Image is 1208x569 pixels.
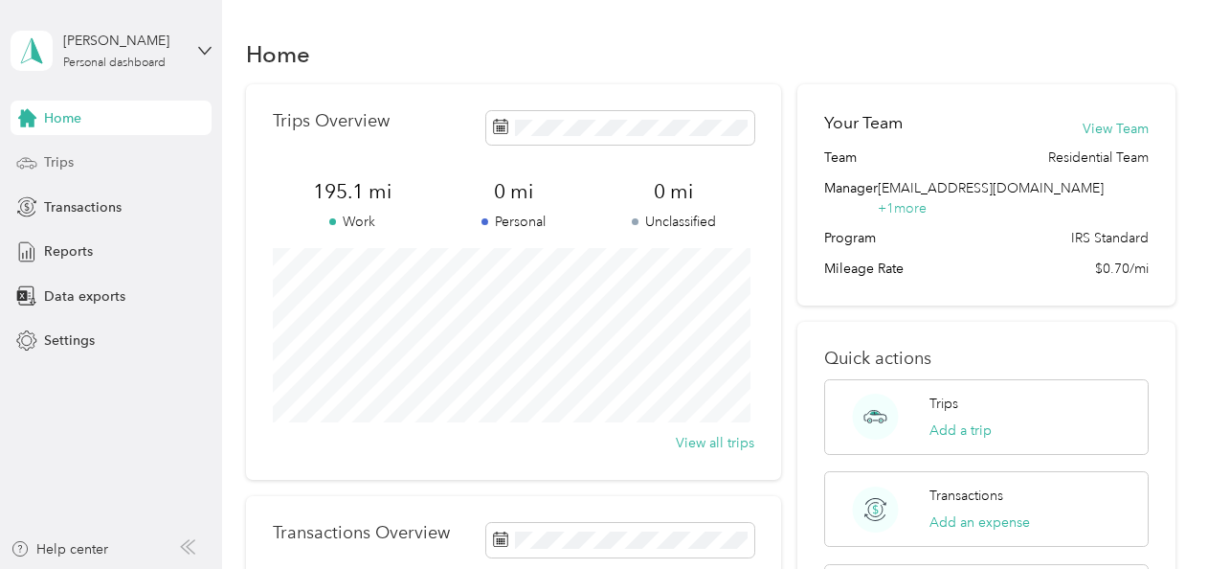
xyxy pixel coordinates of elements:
[824,349,1148,369] p: Quick actions
[824,228,876,248] span: Program
[929,486,1003,506] p: Transactions
[1048,148,1149,168] span: Residential Team
[433,212,593,232] p: Personal
[63,57,166,69] div: Personal dashboard
[1071,228,1149,248] span: IRS Standard
[246,44,310,64] h1: Home
[824,148,857,168] span: Team
[44,286,125,307] span: Data exports
[433,178,593,205] span: 0 mi
[44,152,74,172] span: Trips
[824,178,878,218] span: Manager
[929,512,1030,533] button: Add an expense
[1101,462,1208,569] iframe: Everlance-gr Chat Button Frame
[44,108,81,128] span: Home
[824,111,903,135] h2: Your Team
[273,212,434,232] p: Work
[1083,119,1149,139] button: View Team
[929,421,992,441] button: Add a trip
[44,330,95,351] span: Settings
[44,241,93,262] span: Reports
[593,178,754,205] span: 0 mi
[63,31,183,51] div: [PERSON_NAME]
[929,394,958,414] p: Trips
[593,212,754,232] p: Unclassified
[878,180,1104,196] span: [EMAIL_ADDRESS][DOMAIN_NAME]
[273,523,450,543] p: Transactions Overview
[824,259,904,279] span: Mileage Rate
[273,111,390,131] p: Trips Overview
[11,539,108,559] button: Help center
[1095,259,1149,279] span: $0.70/mi
[878,200,927,216] span: + 1 more
[44,197,122,217] span: Transactions
[676,433,754,453] button: View all trips
[273,178,434,205] span: 195.1 mi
